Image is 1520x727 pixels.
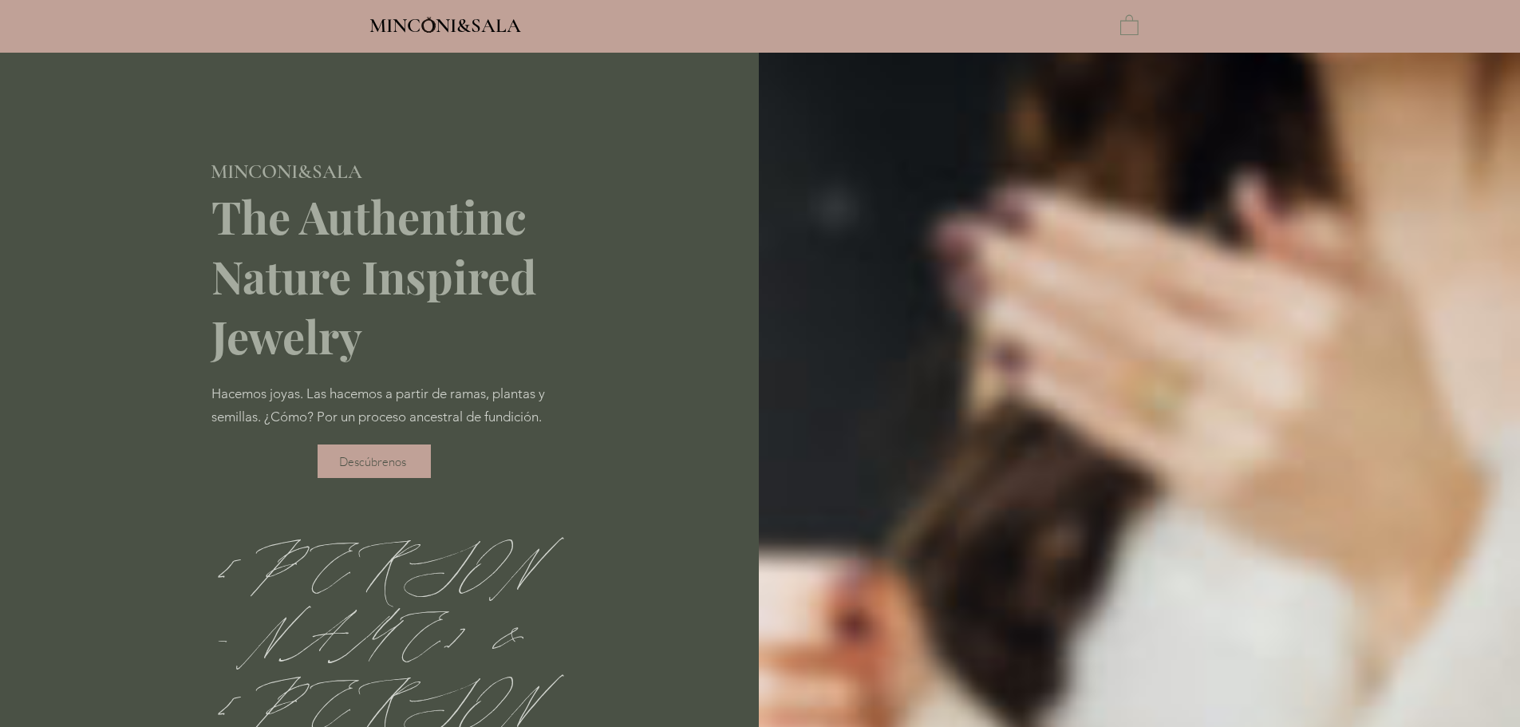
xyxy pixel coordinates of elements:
span: Descúbrenos [339,454,406,469]
a: Descúbrenos [318,444,431,478]
span: The Authentinc Nature Inspired Jewelry [211,186,536,365]
span: Hacemos joyas. Las hacemos a partir de ramas, plantas y semillas. ¿Cómo? Por un proceso ancestral... [211,385,545,425]
span: MINCONI&SALA [369,14,521,38]
a: MINCONI&SALA [211,156,362,183]
a: MINCONI&SALA [369,10,521,37]
span: MINCONI&SALA [211,160,362,184]
img: Minconi Sala [422,17,436,33]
